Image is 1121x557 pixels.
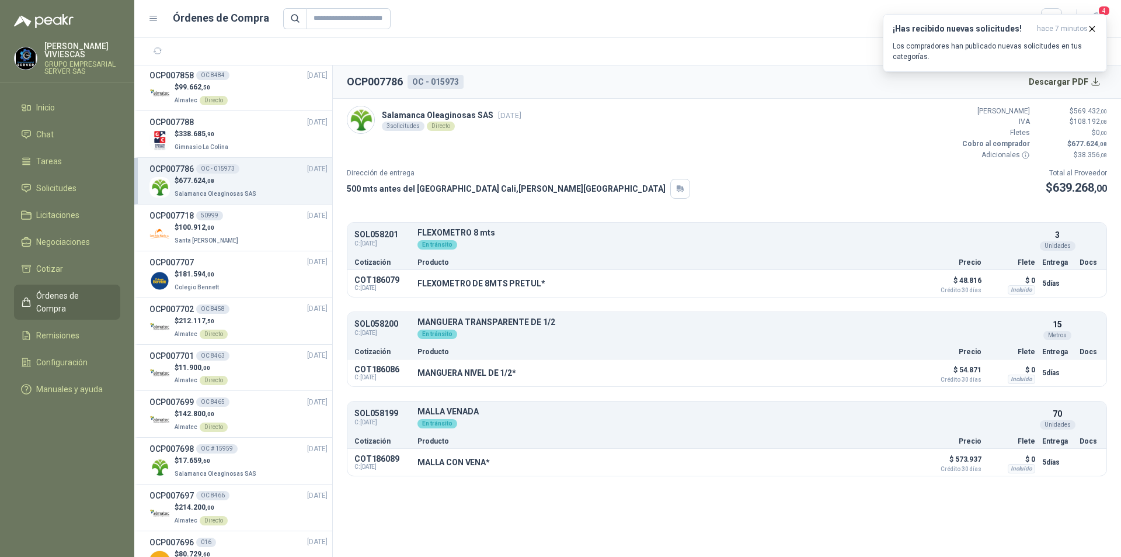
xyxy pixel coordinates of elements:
p: $ [1037,116,1107,127]
span: 677.624 [179,177,214,185]
span: Inicio [36,101,55,114]
div: OC 8463 [196,351,229,361]
span: Crédito 30 días [923,377,981,383]
p: Fletes [960,127,1030,139]
span: [DATE] [498,111,521,120]
span: Salamanca Oleaginosas SAS [175,470,256,477]
div: 016 [196,538,216,547]
span: ,00 [206,411,214,417]
p: 5 días [1042,455,1073,469]
p: Precio [923,259,981,266]
h3: OCP007701 [149,350,194,362]
span: 142.800 [179,410,214,418]
a: Tareas [14,150,120,172]
span: C: [DATE] [354,285,410,292]
p: 5 días [1042,366,1073,380]
p: Cobro al comprador [960,139,1030,150]
span: ,00 [206,271,214,278]
span: 100.912 [179,223,214,231]
span: Negociaciones [36,236,90,248]
img: Company Logo [149,364,170,384]
h3: OCP007788 [149,116,194,129]
div: En tránsito [417,330,457,339]
p: Entrega [1042,438,1073,445]
p: COT186079 [354,275,410,285]
p: GRUPO EMPRESARIAL SERVER SAS [44,61,120,75]
p: SOL058200 [354,320,410,328]
span: Almatec [175,517,197,524]
div: Directo [200,423,228,432]
span: 17.659 [179,456,210,465]
span: ,50 [206,318,214,324]
span: ,00 [1100,108,1107,115]
span: [DATE] [307,397,328,408]
img: Company Logo [149,504,170,524]
span: ,08 [1100,119,1107,125]
div: OC 8465 [196,397,229,407]
p: Precio [923,348,981,355]
p: $ [175,409,228,420]
span: ,08 [1098,141,1107,147]
p: COT186089 [354,454,410,463]
img: Company Logo [149,410,170,431]
p: $ 54.871 [923,363,981,383]
a: Inicio [14,96,120,119]
p: Adicionales [960,150,1030,161]
img: Company Logo [149,224,170,244]
p: Producto [417,348,916,355]
a: Licitaciones [14,204,120,226]
p: Dirección de entrega [347,168,690,179]
p: $ [175,129,231,140]
h2: OCP007786 [347,74,403,90]
p: $ [175,316,228,327]
h3: OCP007786 [149,162,194,175]
p: 3 [1055,229,1060,241]
p: Flete [988,259,1035,266]
span: hace 7 minutos [1037,24,1088,34]
span: 338.685 [179,130,214,138]
span: Configuración [36,356,88,369]
span: 181.594 [179,270,214,278]
span: Licitaciones [36,209,79,222]
span: 99.662 [179,83,210,91]
span: Manuales y ayuda [36,383,103,396]
p: $ 0 [988,363,1035,377]
a: Órdenes de Compra [14,285,120,320]
p: $ [1046,179,1107,197]
span: Santa [PERSON_NAME] [175,237,238,244]
span: Remisiones [36,329,79,342]
a: Negociaciones [14,231,120,253]
div: Directo [200,96,228,105]
div: Directo [427,122,455,131]
p: COT186086 [354,365,410,374]
a: OCP007702OC 8458[DATE] Company Logo$212.117,50AlmatecDirecto [149,303,328,340]
p: Precio [923,438,981,445]
span: 569.432 [1074,107,1107,115]
span: C: [DATE] [354,239,410,248]
img: Company Logo [149,317,170,338]
p: SOL058201 [354,230,410,239]
span: Crédito 30 días [923,288,981,293]
span: [DATE] [307,117,328,128]
p: $ [175,175,259,186]
div: 3 solicitudes [382,122,424,131]
p: Total al Proveedor [1046,168,1107,179]
p: Entrega [1042,348,1073,355]
p: [PERSON_NAME] [960,106,1030,117]
div: En tránsito [417,240,457,250]
div: Incluido [1008,464,1035,473]
span: ,00 [1100,130,1107,136]
a: OCP007786OC - 015973[DATE] Company Logo$677.624,08Salamanca Oleaginosas SAS [149,162,328,199]
p: Docs [1080,438,1099,445]
span: C: [DATE] [354,374,410,381]
div: Incluido [1008,285,1035,295]
span: [DATE] [307,444,328,455]
p: MALLA VENADA [417,407,1035,416]
span: [DATE] [307,257,328,268]
span: Colegio Bennett [175,284,219,290]
span: [DATE] [307,350,328,361]
span: ,08 [1100,152,1107,158]
span: Almatec [175,424,197,430]
span: 214.200 [179,503,214,511]
div: Metros [1043,331,1071,340]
